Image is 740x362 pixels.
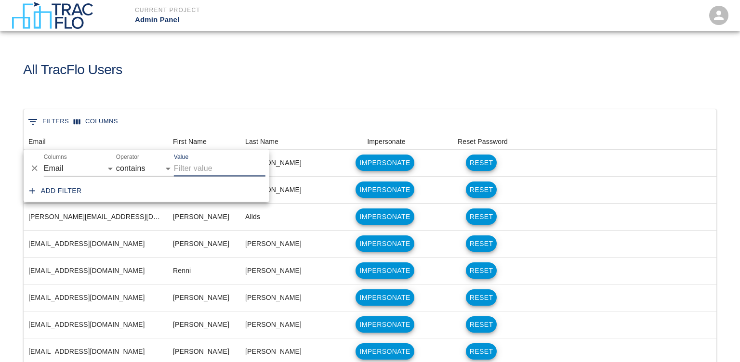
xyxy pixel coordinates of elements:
div: Last Name [240,134,337,149]
div: gregoryh@marchassociates.com [28,293,145,302]
button: Reset [466,262,497,279]
div: Email [24,134,168,149]
div: Hewitt [245,293,302,302]
label: Value [174,153,188,161]
button: Reset [466,289,497,306]
label: Operator [116,153,139,161]
iframe: Chat Widget [692,316,740,362]
div: Impersonate [337,134,433,149]
button: Reset [466,235,497,252]
div: DeCarlo [245,320,302,329]
div: First Name [173,134,207,149]
button: Impersonate [356,343,414,360]
button: Impersonate [356,262,414,279]
div: Reset Password [458,134,508,149]
button: Impersonate [356,289,414,306]
div: Christina [173,320,229,329]
div: Gadaleta [245,347,302,356]
div: Impersonate [367,134,405,149]
div: Dominick [173,347,229,356]
div: Gregory [173,293,229,302]
button: Reset [466,155,497,171]
div: Kelleher [245,158,302,168]
div: Renni [173,266,191,275]
div: rennit@marchassociates.com [28,266,145,275]
button: Impersonate [356,235,414,252]
div: stephaniew@marchassociates.com [28,239,145,248]
div: Trinh [245,266,302,275]
div: Last Name [245,134,278,149]
div: Reset Password [433,134,529,149]
label: Columns [44,153,67,161]
input: Filter value [174,161,265,176]
div: Email [28,134,46,149]
div: First Name [168,134,240,149]
button: Impersonate [356,181,414,198]
button: Impersonate [356,155,414,171]
div: Stephanie [173,239,229,248]
div: Grosso [245,185,302,194]
div: cdecarlo@torcon.com [28,320,145,329]
button: Select columns [71,114,120,129]
div: dana@marchassociates.com [28,212,163,221]
button: Reset [466,343,497,360]
p: Admin Panel [135,14,422,26]
h1: All TracFlo Users [23,62,122,78]
div: Watkins [245,239,302,248]
img: TracFlo Logo [12,2,93,29]
button: Show filters [26,114,71,129]
div: dgadaleta@torcon.com [28,347,145,356]
div: Dan [173,212,229,221]
p: Current Project [135,6,422,14]
button: Impersonate [356,316,414,333]
button: Reset [466,316,497,333]
div: Allds [245,212,260,221]
button: Delete [27,161,42,176]
button: Reset [466,208,497,225]
button: Reset [466,181,497,198]
button: Add filter [26,182,86,200]
button: Impersonate [356,208,414,225]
